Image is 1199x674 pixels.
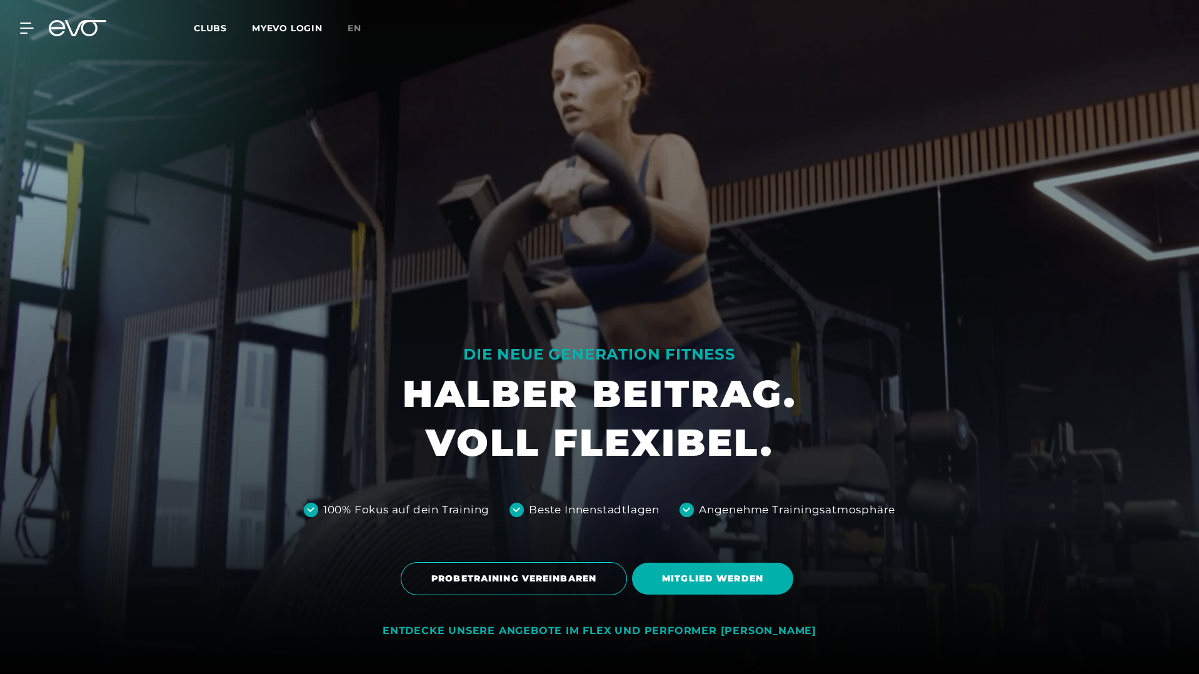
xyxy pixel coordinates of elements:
span: MITGLIED WERDEN [662,572,763,585]
a: en [348,21,376,36]
div: Beste Innenstadtlagen [529,502,660,518]
a: MITGLIED WERDEN [632,553,798,604]
span: PROBETRAINING VEREINBAREN [431,572,596,585]
div: Angenehme Trainingsatmosphäre [699,502,895,518]
div: DIE NEUE GENERATION FITNESS [403,345,796,365]
span: Clubs [194,23,227,34]
div: 100% Fokus auf dein Training [323,502,489,518]
a: Clubs [194,22,252,34]
span: en [348,23,361,34]
div: ENTDECKE UNSERE ANGEBOTE IM FLEX UND PERFORMER [PERSON_NAME] [383,625,816,638]
h1: HALBER BEITRAG. VOLL FLEXIBEL. [403,370,796,467]
a: MYEVO LOGIN [252,23,323,34]
a: PROBETRAINING VEREINBAREN [401,553,632,605]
